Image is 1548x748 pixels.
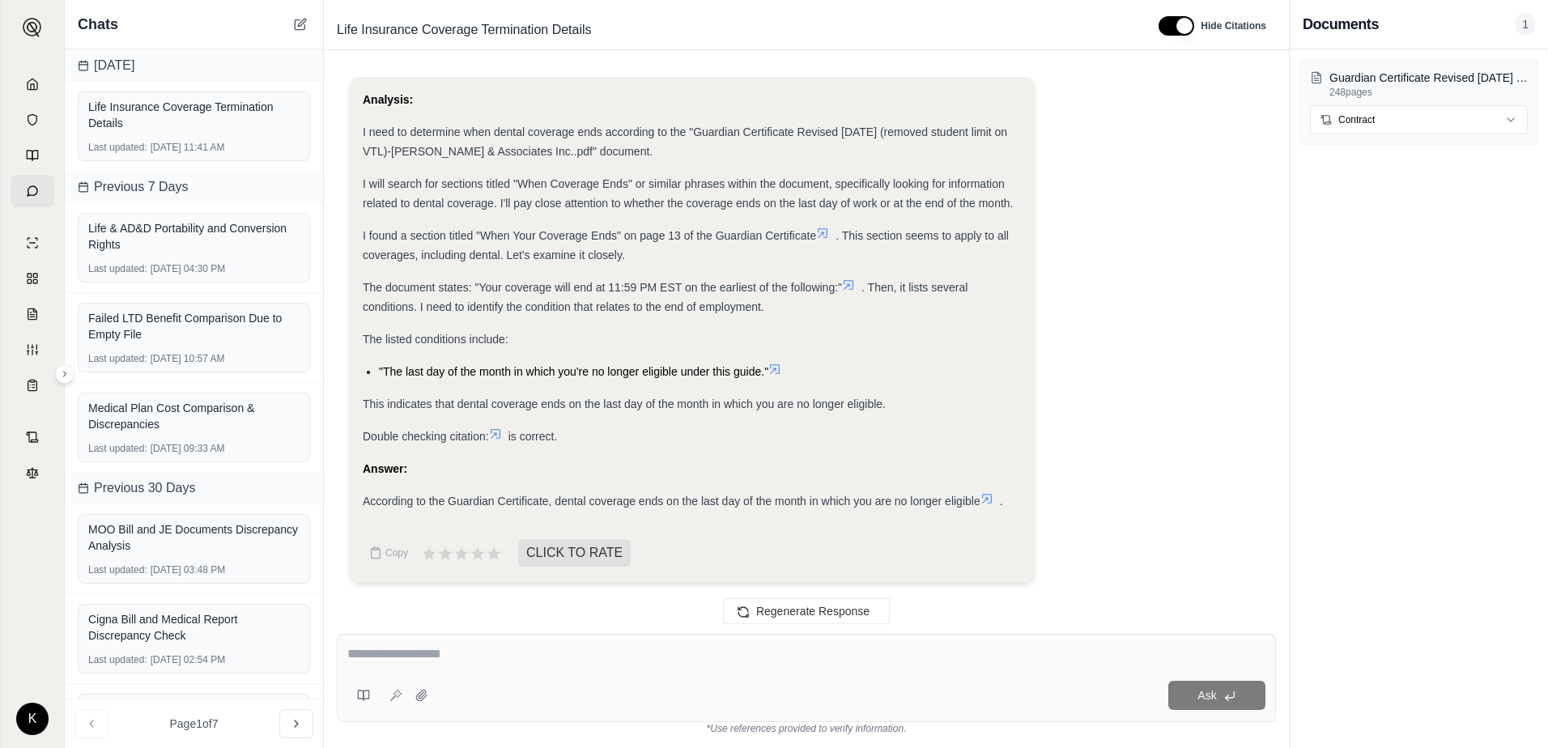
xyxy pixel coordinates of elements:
[363,281,842,294] span: The document states: "Your coverage will end at 11:59 PM EST on the earliest of the following:"
[1197,689,1216,702] span: Ask
[88,262,147,275] span: Last updated:
[170,716,219,732] span: Page 1 of 7
[65,171,323,203] div: Previous 7 Days
[1516,13,1535,36] span: 1
[88,442,300,455] div: [DATE] 09:33 AM
[330,17,598,43] span: Life Insurance Coverage Termination Details
[88,653,300,666] div: [DATE] 02:54 PM
[65,472,323,504] div: Previous 30 Days
[11,175,54,207] a: Chat
[55,364,74,384] button: Expand sidebar
[723,598,890,624] button: Regenerate Response
[16,11,49,44] button: Expand sidebar
[88,400,300,432] div: Medical Plan Cost Comparison & Discrepancies
[330,17,1139,43] div: Edit Title
[363,177,1014,210] span: I will search for sections titled "When Coverage Ends" or similar phrases within the document, sp...
[88,352,147,365] span: Last updated:
[88,220,300,253] div: Life & AD&D Portability and Conversion Rights
[363,397,886,410] span: This indicates that dental coverage ends on the last day of the month in which you are no longer ...
[88,442,147,455] span: Last updated:
[11,262,54,295] a: Policy Comparisons
[11,68,54,100] a: Home
[65,49,323,82] div: [DATE]
[11,227,54,259] a: Single Policy
[11,334,54,366] a: Custom Report
[88,262,300,275] div: [DATE] 04:30 PM
[1168,681,1265,710] button: Ask
[88,563,147,576] span: Last updated:
[363,229,816,242] span: I found a section titled "When Your Coverage Ends" on page 13 of the Guardian Certificate
[363,495,980,508] span: According to the Guardian Certificate, dental coverage ends on the last day of the month in which...
[337,722,1276,735] div: *Use references provided to verify information.
[1310,70,1528,99] button: Guardian Certificate Revised [DATE] (removed student limit on VTL)-[PERSON_NAME] & Associates Inc...
[88,352,300,365] div: [DATE] 10:57 AM
[1303,13,1379,36] h3: Documents
[11,457,54,489] a: Legal Search Engine
[16,703,49,735] div: K
[1201,19,1266,32] span: Hide Citations
[363,430,489,443] span: Double checking citation:
[88,141,147,154] span: Last updated:
[88,563,300,576] div: [DATE] 03:48 PM
[379,365,768,378] span: "The last day of the month in which you're no longer eligible under this guide."
[363,333,508,346] span: The listed conditions include:
[756,605,870,618] span: Regenerate Response
[88,310,300,342] div: Failed LTD Benefit Comparison Due to Empty File
[385,546,408,559] span: Copy
[11,139,54,172] a: Prompt Library
[363,93,413,106] strong: Analysis:
[11,104,54,136] a: Documents Vault
[11,369,54,402] a: Coverage Table
[508,430,558,443] span: is correct.
[518,539,631,567] span: CLICK TO RATE
[88,99,300,131] div: Life Insurance Coverage Termination Details
[1329,70,1528,86] p: Guardian Certificate Revised 12.4.24 (removed student limit on VTL)-Steve Ward & Associates Inc..pdf
[88,141,300,154] div: [DATE] 11:41 AM
[78,13,118,36] span: Chats
[23,18,42,37] img: Expand sidebar
[291,15,310,34] button: New Chat
[363,537,415,569] button: Copy
[1000,495,1003,508] span: .
[88,611,300,644] div: Cigna Bill and Medical Report Discrepancy Check
[11,421,54,453] a: Contract Analysis
[363,462,407,475] strong: Answer:
[11,298,54,330] a: Claim Coverage
[1329,86,1528,99] p: 248 pages
[88,521,300,554] div: MOO Bill and JE Documents Discrepancy Analysis
[88,653,147,666] span: Last updated:
[363,125,1007,158] span: I need to determine when dental coverage ends according to the "Guardian Certificate Revised [DAT...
